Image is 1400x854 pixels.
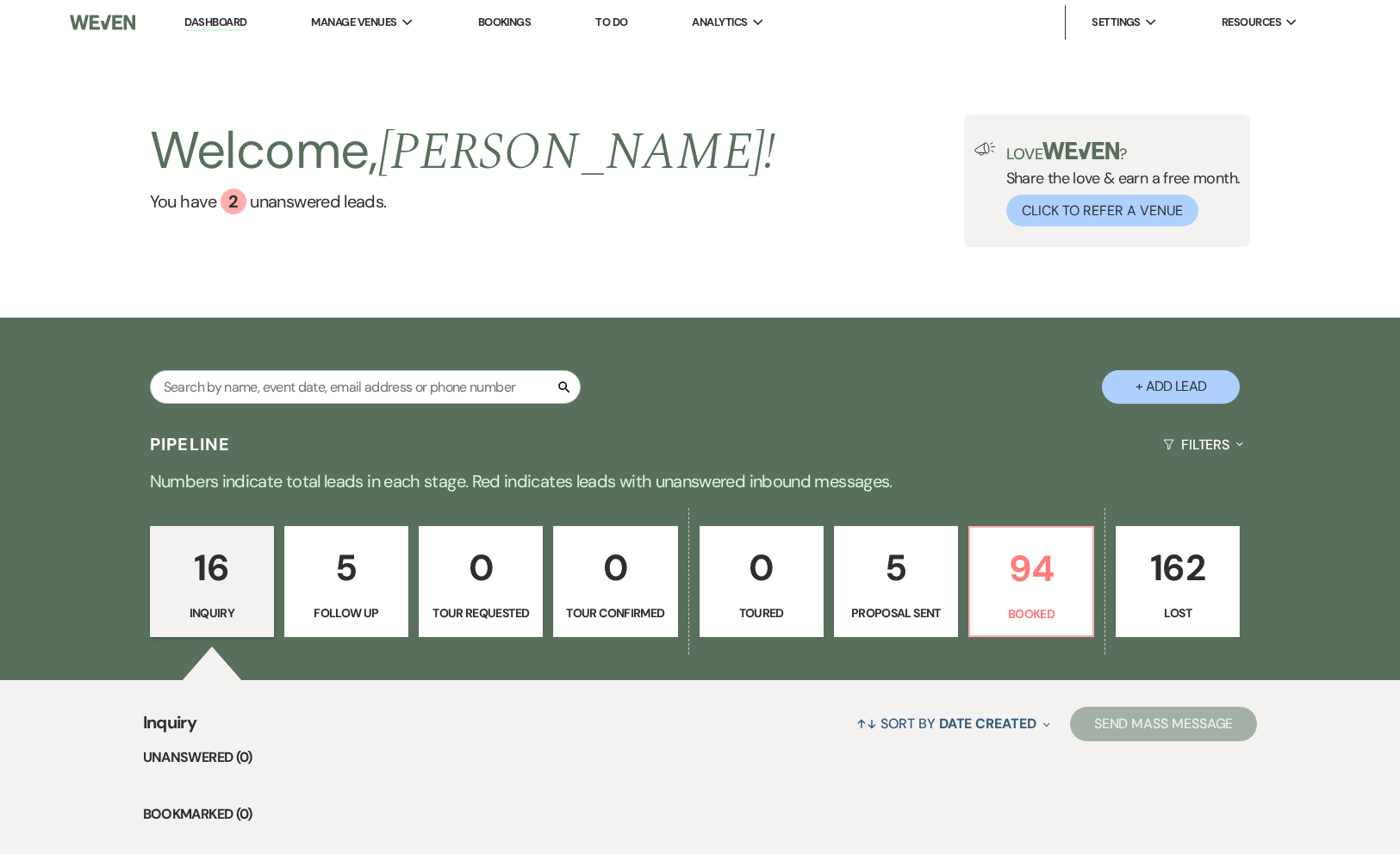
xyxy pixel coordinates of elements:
p: Booked [980,604,1082,623]
p: Numbers indicate total leads in each stage. Red indicates leads with unanswered inbound messages. [80,467,1321,495]
a: 5Follow Up [284,526,408,638]
input: Search by name, event date, email address or phone number [150,370,581,404]
span: Inquiry [143,709,197,746]
button: + Add Lead [1102,370,1240,404]
p: Tour Confirmed [564,603,666,622]
a: Dashboard [184,15,246,31]
button: Filters [1156,422,1250,467]
p: 162 [1127,539,1229,597]
div: Share the love & earn a free month. [996,142,1241,226]
p: Proposal Sent [845,603,947,622]
p: Tour Requested [430,603,532,622]
img: loud-speaker-illustration.svg [974,142,996,156]
span: [PERSON_NAME] ! [378,113,776,192]
span: Settings [1092,14,1141,31]
p: 5 [845,539,947,597]
a: 94Booked [968,526,1094,638]
span: Manage Venues [311,14,396,31]
a: 16Inquiry [150,526,274,638]
p: 0 [711,539,812,597]
h3: Pipeline [150,432,231,456]
p: 16 [161,539,263,597]
a: 162Lost [1116,526,1240,638]
p: 0 [564,539,666,597]
a: 0Tour Confirmed [553,526,677,638]
button: Sort By Date Created [849,701,1056,746]
p: Lost [1127,603,1229,622]
img: Weven Logo [70,4,135,40]
p: Inquiry [161,603,263,622]
p: 0 [430,539,532,597]
button: Click to Refer a Venue [1006,195,1198,226]
a: To Do [595,15,627,29]
span: Analytics [692,14,747,31]
li: Unanswered (0) [143,746,1258,769]
span: Resources [1222,14,1281,31]
p: Toured [711,603,812,622]
h2: Welcome, [150,114,776,189]
li: Bookmarked (0) [143,803,1258,826]
a: You have 2 unanswered leads. [150,189,776,214]
button: Send Mass Message [1070,707,1258,741]
a: Bookings [478,15,532,29]
p: Love ? [1006,142,1241,162]
span: Date Created [939,715,1036,733]
img: weven-logo-green.svg [1042,142,1119,159]
span: ↑↓ [856,715,877,733]
a: 5Proposal Sent [834,526,958,638]
a: 0Tour Requested [419,526,543,638]
p: 94 [980,540,1082,597]
div: 2 [221,189,246,214]
a: 0Toured [700,526,824,638]
p: Follow Up [296,603,397,622]
p: 5 [296,539,397,597]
